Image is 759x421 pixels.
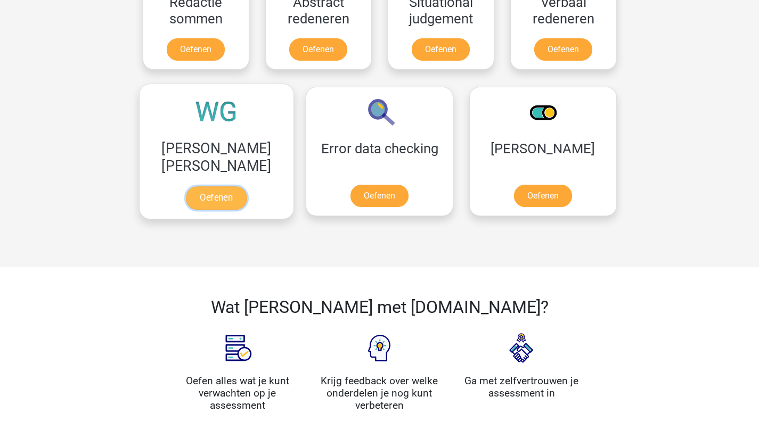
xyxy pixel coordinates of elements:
[175,375,301,411] h4: Oefen alles wat je kunt verwachten op je assessment
[534,38,592,61] a: Oefenen
[350,185,409,207] a: Oefenen
[186,186,247,210] a: Oefenen
[175,297,585,317] h2: Wat [PERSON_NAME] met [DOMAIN_NAME]?
[211,321,264,375] img: Assessment
[459,375,585,399] h4: Ga met zelfvertrouwen je assessment in
[514,185,572,207] a: Oefenen
[495,321,548,375] img: Interview
[289,38,347,61] a: Oefenen
[353,321,406,375] img: Feedback
[412,38,470,61] a: Oefenen
[316,375,443,411] h4: Krijg feedback over welke onderdelen je nog kunt verbeteren
[167,38,225,61] a: Oefenen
